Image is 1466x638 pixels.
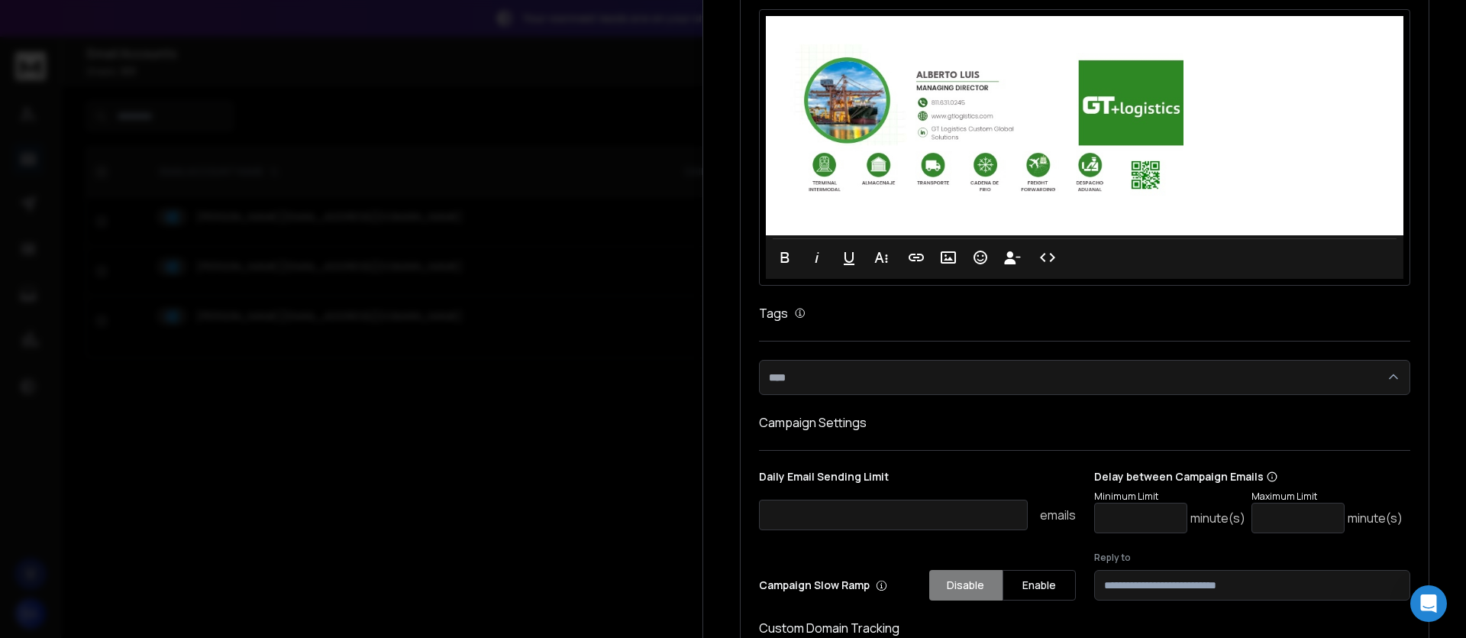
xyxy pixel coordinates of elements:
button: Enable [1003,570,1076,601]
h1: Tags [759,304,788,322]
button: Disable [929,570,1003,601]
button: Italic (⌘I) [802,242,831,273]
p: Campaign Slow Ramp [759,578,887,593]
p: Delay between Campaign Emails [1094,469,1403,484]
p: emails [1040,506,1076,524]
p: Minimum Limit [1094,491,1245,503]
label: Reply to [1094,552,1411,564]
button: Underline (⌘U) [835,242,864,273]
button: More Text [867,242,896,273]
p: Daily Email Sending Limit [759,469,1076,491]
p: Maximum Limit [1251,491,1403,503]
button: Insert Link (⌘K) [902,242,931,273]
button: Insert Image (⌘P) [934,242,963,273]
h1: Campaign Settings [759,413,1410,432]
button: Insert Unsubscribe Link [998,242,1027,273]
button: Bold (⌘B) [770,242,799,273]
button: Emoticons [966,242,995,273]
div: Open Intercom Messenger [1410,585,1447,622]
h1: Custom Domain Tracking [759,619,1410,637]
button: Code View [1033,242,1062,273]
p: minute(s) [1190,509,1245,527]
p: minute(s) [1348,509,1403,527]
